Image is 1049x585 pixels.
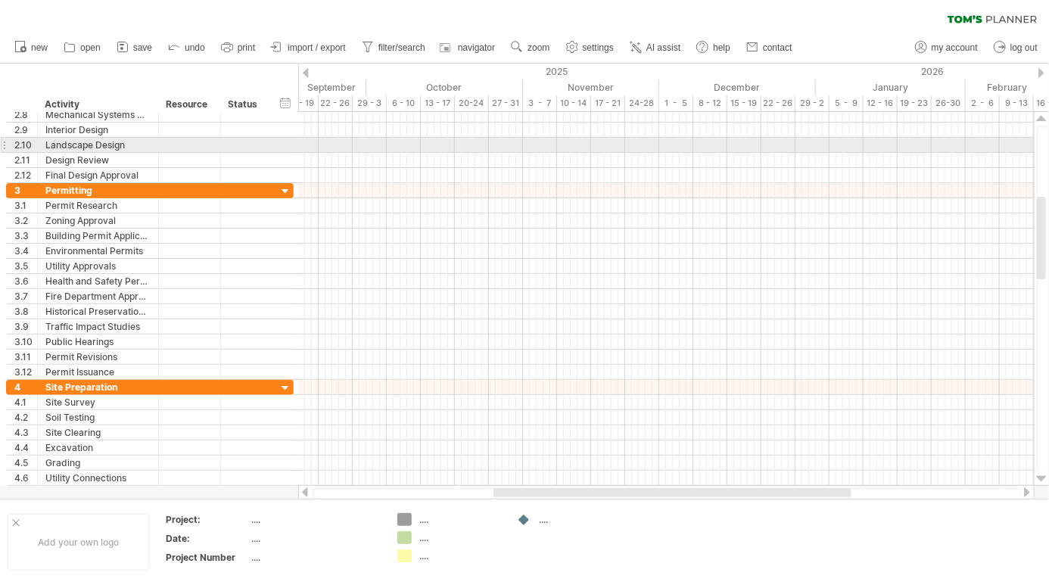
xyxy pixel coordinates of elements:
div: 22 - 26 [319,95,353,111]
span: help [713,42,730,53]
div: Zoning Approval [45,213,151,228]
div: 3.2 [14,213,37,228]
div: Date: [166,532,249,545]
a: navigator [437,38,500,58]
div: 4.2 [14,410,37,425]
div: Utility Connections [45,471,151,485]
div: Activity [45,97,150,112]
div: 22 - 26 [761,95,795,111]
div: Permitting [45,183,151,198]
div: Soil Testing [45,410,151,425]
div: 29 - 3 [353,95,387,111]
div: 2.9 [14,123,37,137]
div: 3.8 [14,304,37,319]
div: 5 - 9 [830,95,864,111]
span: undo [185,42,205,53]
div: 3.9 [14,319,37,334]
div: 1 - 5 [659,95,693,111]
a: open [60,38,105,58]
div: 3 - 7 [523,95,557,111]
div: Traffic Impact Studies [45,319,151,334]
div: Permit Research [45,198,151,213]
div: 3.3 [14,229,37,243]
div: 4.5 [14,456,37,470]
div: 6 - 10 [387,95,421,111]
a: log out [990,38,1042,58]
div: Design Review [45,153,151,167]
div: .... [252,532,379,545]
div: .... [252,513,379,526]
div: Add your own logo [8,514,149,571]
span: log out [1010,42,1038,53]
div: 3.6 [14,274,37,288]
div: 13 - 17 [421,95,455,111]
a: save [113,38,157,58]
div: Fire Department Approval [45,289,151,303]
div: Public Hearings [45,335,151,349]
div: 8 - 12 [693,95,727,111]
div: Project Number [166,551,249,564]
div: Building Permit Application [45,229,151,243]
div: 4 [14,380,37,394]
div: Site Clearing [45,425,151,440]
div: 2.8 [14,107,37,122]
span: save [133,42,152,53]
a: contact [742,38,797,58]
span: my account [932,42,978,53]
span: AI assist [646,42,680,53]
div: 26-30 [932,95,966,111]
div: .... [419,531,502,544]
span: filter/search [378,42,425,53]
div: Historical Preservation Approval [45,304,151,319]
div: .... [419,549,502,562]
div: 15 - 19 [285,95,319,111]
div: 3.4 [14,244,37,258]
div: November 2025 [523,79,659,95]
div: Permit Issuance [45,365,151,379]
div: 24-28 [625,95,659,111]
span: print [238,42,255,53]
div: 2.12 [14,168,37,182]
div: 4.4 [14,440,37,455]
div: December 2025 [659,79,816,95]
a: zoom [507,38,554,58]
a: filter/search [358,38,430,58]
div: Utility Approvals [45,259,151,273]
span: open [80,42,101,53]
div: 15 - 19 [727,95,761,111]
div: 2 - 6 [966,95,1000,111]
span: new [31,42,48,53]
div: 3.7 [14,289,37,303]
div: October 2025 [366,79,523,95]
div: Landscape Design [45,138,151,152]
a: undo [164,38,210,58]
div: January 2026 [816,79,966,95]
div: 3 [14,183,37,198]
div: 2.11 [14,153,37,167]
div: .... [419,513,502,526]
div: Interior Design [45,123,151,137]
a: import / export [267,38,350,58]
div: Status [228,97,261,112]
div: 12 - 16 [864,95,898,111]
span: zoom [528,42,549,53]
div: 9 - 13 [1000,95,1034,111]
a: help [693,38,735,58]
div: Mechanical Systems Design [45,107,151,122]
div: 3.12 [14,365,37,379]
div: 3.1 [14,198,37,213]
a: settings [562,38,618,58]
div: Permit Revisions [45,350,151,364]
div: 2.10 [14,138,37,152]
div: 3.10 [14,335,37,349]
a: my account [911,38,982,58]
div: Environmental Permits [45,244,151,258]
a: print [217,38,260,58]
div: 10 - 14 [557,95,591,111]
div: 4.6 [14,471,37,485]
span: navigator [458,42,495,53]
div: .... [252,551,379,564]
div: Resource [166,97,212,112]
div: 27 - 31 [489,95,523,111]
div: Site Survey [45,395,151,409]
